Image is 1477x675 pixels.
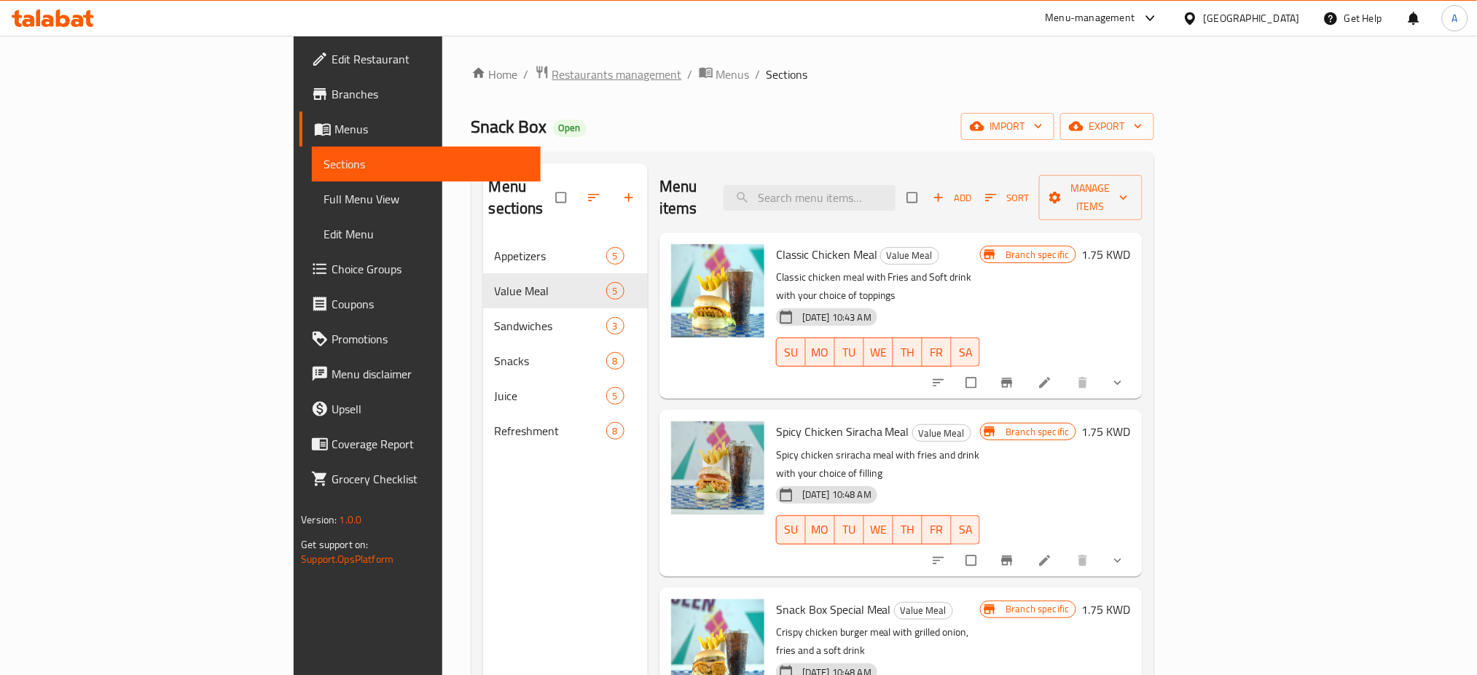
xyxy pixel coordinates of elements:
[1067,367,1102,399] button: delete
[952,337,981,367] button: SA
[552,66,682,83] span: Restaurants management
[1067,545,1102,577] button: delete
[1039,175,1143,220] button: Manage items
[776,337,806,367] button: SU
[870,519,888,540] span: WE
[471,110,547,143] span: Snack Box
[893,515,922,545] button: TH
[776,598,891,620] span: Snack Box Special Meal
[1082,599,1131,620] h6: 1.75 KWD
[922,367,957,399] button: sort-choices
[895,602,952,619] span: Value Meal
[483,233,648,454] nav: Menu sections
[312,216,541,251] a: Edit Menu
[894,602,953,620] div: Value Meal
[1102,367,1137,399] button: show more
[483,308,648,343] div: Sandwiches3
[776,623,981,660] p: Crispy chicken burger meal with grilled onion, fries and a soft drink
[495,282,606,300] span: Value Meal
[841,342,858,363] span: TU
[699,65,750,84] a: Menus
[806,515,835,545] button: MO
[1038,375,1055,390] a: Edit menu item
[922,545,957,577] button: sort-choices
[812,342,829,363] span: MO
[796,311,877,324] span: [DATE] 10:43 AM
[976,187,1039,209] span: Sort items
[928,519,946,540] span: FR
[301,550,393,569] a: Support.OpsPlatform
[495,387,606,405] span: Juice
[1051,179,1131,216] span: Manage items
[483,343,648,378] div: Snacks8
[495,422,606,440] div: Refreshment
[893,337,922,367] button: TH
[607,284,624,298] span: 5
[929,187,976,209] button: Add
[922,337,952,367] button: FR
[495,317,606,335] div: Sandwiches
[553,120,587,137] div: Open
[933,190,972,206] span: Add
[483,413,648,448] div: Refreshment8
[332,85,529,103] span: Branches
[1000,248,1075,262] span: Branch specific
[299,251,541,286] a: Choice Groups
[1204,10,1300,26] div: [GEOGRAPHIC_DATA]
[607,249,624,263] span: 5
[312,147,541,182] a: Sections
[301,535,368,554] span: Get support on:
[957,547,988,574] span: Select to update
[1102,545,1137,577] button: show more
[899,342,917,363] span: TH
[864,515,893,545] button: WE
[332,365,529,383] span: Menu disclaimer
[922,515,952,545] button: FR
[332,470,529,488] span: Grocery Checklist
[776,515,806,545] button: SU
[783,519,800,540] span: SU
[299,42,541,77] a: Edit Restaurant
[483,273,648,308] div: Value Meal5
[767,66,808,83] span: Sections
[299,321,541,356] a: Promotions
[1110,375,1125,390] svg: Show Choices
[312,182,541,216] a: Full Menu View
[913,425,971,442] span: Value Meal
[841,519,858,540] span: TU
[332,260,529,278] span: Choice Groups
[881,247,939,264] span: Value Meal
[929,187,976,209] span: Add item
[880,247,939,265] div: Value Meal
[796,488,877,502] span: [DATE] 10:48 AM
[607,424,624,438] span: 8
[659,176,706,219] h2: Menu items
[973,117,1043,136] span: import
[495,352,606,370] span: Snacks
[1038,553,1055,568] a: Edit menu item
[985,190,1030,206] span: Sort
[332,50,529,68] span: Edit Restaurant
[671,244,764,337] img: Classic Chicken Meal
[671,421,764,515] img: Spicy Chicken Siracha Meal
[912,424,971,442] div: Value Meal
[606,352,624,370] div: items
[1060,113,1154,140] button: export
[299,286,541,321] a: Coupons
[756,66,761,83] li: /
[547,184,578,211] span: Select all sections
[299,112,541,147] a: Menus
[483,238,648,273] div: Appetizers5
[1110,553,1125,568] svg: Show Choices
[898,184,929,211] span: Select section
[553,122,587,134] span: Open
[952,515,981,545] button: SA
[495,247,606,265] span: Appetizers
[1072,117,1143,136] span: export
[957,369,988,397] span: Select to update
[1000,602,1075,616] span: Branch specific
[606,317,624,335] div: items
